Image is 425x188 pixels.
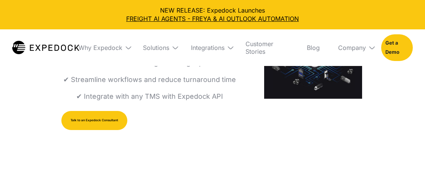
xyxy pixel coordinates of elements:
[191,44,225,51] div: Integrations
[338,44,366,51] div: Company
[381,34,413,61] a: Get a Demo
[63,74,236,85] p: ✔ Streamline workflows and reduce turnaround time
[61,111,127,130] a: Talk to an Expedock Consultant
[79,44,122,51] div: Why Expedock
[143,44,169,51] div: Solutions
[72,29,131,66] div: Why Expedock
[301,29,326,66] a: Blog
[185,29,233,66] div: Integrations
[137,29,179,66] div: Solutions
[6,14,419,23] a: FREIGHT AI AGENTS - FREYA & AI OUTLOOK AUTOMATION
[76,91,223,102] p: ✔ Integrate with any TMS with Expedock API
[6,6,419,23] div: NEW RELEASE: Expedock Launches
[332,29,375,66] div: Company
[239,29,295,66] a: Customer Stories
